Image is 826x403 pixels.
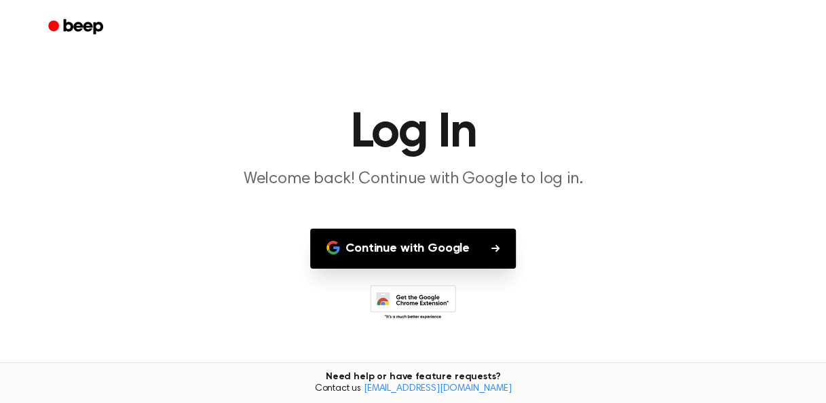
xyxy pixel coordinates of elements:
[66,109,761,157] h1: Log In
[16,360,810,379] p: Don't have an account?
[153,168,674,191] p: Welcome back! Continue with Google to log in.
[39,14,115,41] a: Beep
[8,383,818,396] span: Contact us
[426,360,531,379] a: Create an Account
[364,384,512,394] a: [EMAIL_ADDRESS][DOMAIN_NAME]
[310,229,516,269] button: Continue with Google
